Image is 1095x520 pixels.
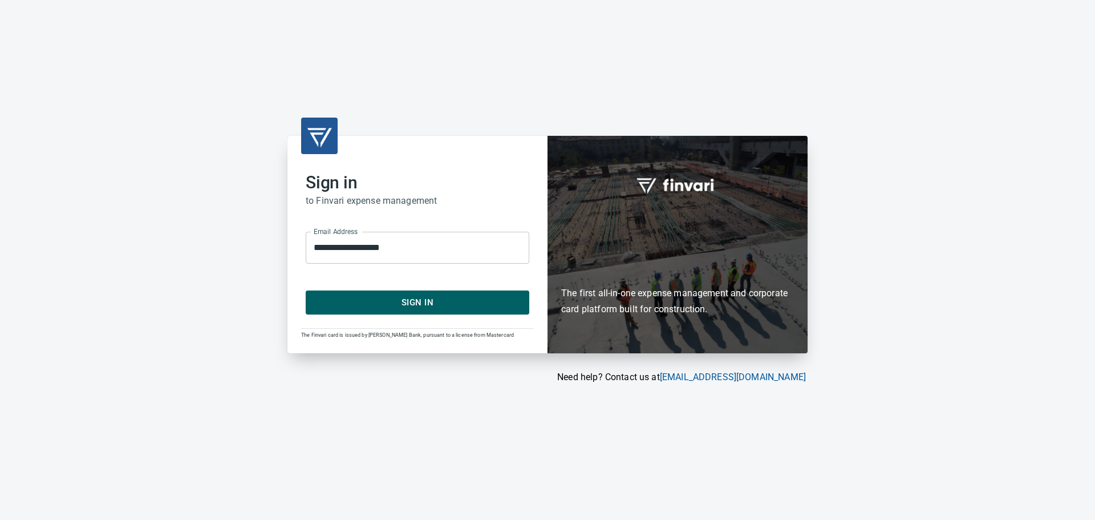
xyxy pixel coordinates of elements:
span: The Finvari card is issued by [PERSON_NAME] Bank, pursuant to a license from Mastercard [301,332,514,338]
img: fullword_logo_white.png [635,172,720,198]
p: Need help? Contact us at [287,370,806,384]
span: Sign In [318,295,517,310]
img: transparent_logo.png [306,122,333,150]
h6: The first all-in-one expense management and corporate card platform built for construction. [561,220,794,318]
h6: to Finvari expense management [306,193,529,209]
a: [EMAIL_ADDRESS][DOMAIN_NAME] [660,372,806,382]
h2: Sign in [306,172,529,193]
button: Sign In [306,291,529,315]
div: Finvari [547,136,808,353]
